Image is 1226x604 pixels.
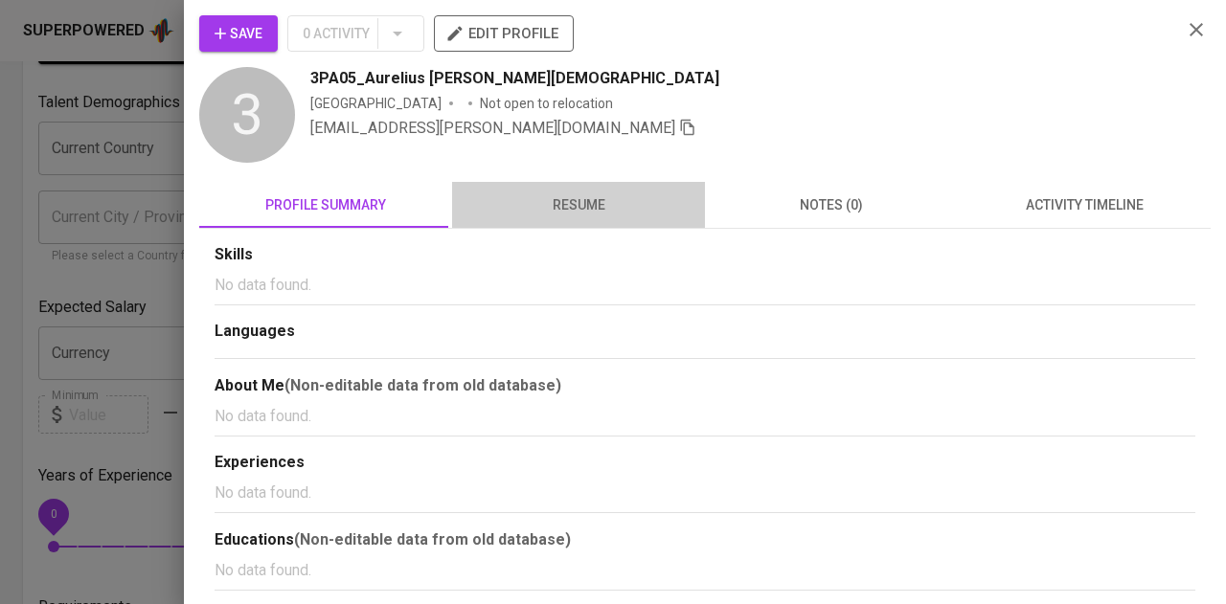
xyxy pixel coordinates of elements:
p: No data found. [215,274,1195,297]
button: edit profile [434,15,574,52]
button: Save [199,15,278,52]
p: No data found. [215,559,1195,582]
span: resume [464,193,693,217]
span: [EMAIL_ADDRESS][PERSON_NAME][DOMAIN_NAME] [310,119,675,137]
span: 3PA05_Aurelius [PERSON_NAME][DEMOGRAPHIC_DATA] [310,67,719,90]
div: Experiences [215,452,1195,474]
b: (Non-editable data from old database) [284,376,561,394]
p: No data found. [215,481,1195,504]
span: notes (0) [716,193,946,217]
span: activity timeline [969,193,1199,217]
p: No data found. [215,405,1195,428]
span: profile summary [211,193,441,217]
div: Languages [215,321,1195,343]
a: edit profile [434,25,574,40]
span: edit profile [449,21,558,46]
div: [GEOGRAPHIC_DATA] [310,94,442,113]
span: Save [215,22,262,46]
div: Educations [215,528,1195,551]
p: Not open to relocation [480,94,613,113]
div: 3 [199,67,295,163]
b: (Non-editable data from old database) [294,530,571,548]
div: About Me [215,374,1195,397]
div: Skills [215,244,1195,266]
